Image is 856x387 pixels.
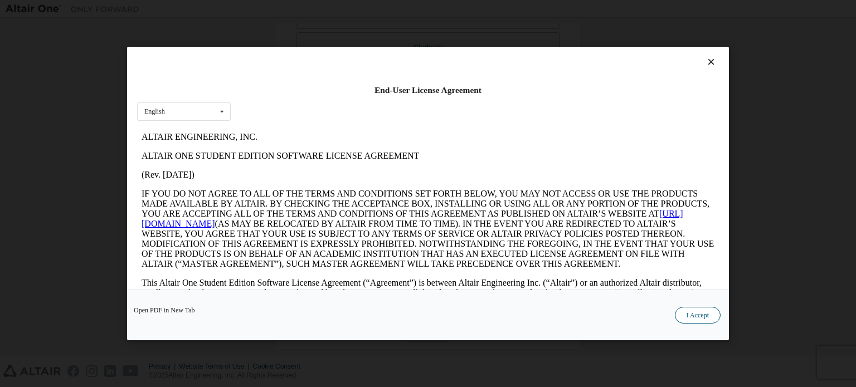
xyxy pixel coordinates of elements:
[675,307,721,324] button: I Accept
[4,23,577,33] p: ALTAIR ONE STUDENT EDITION SOFTWARE LICENSE AGREEMENT
[134,307,195,313] a: Open PDF in New Tab
[137,85,719,96] div: End-User License Agreement
[4,150,577,190] p: This Altair One Student Edition Software License Agreement (“Agreement”) is between Altair Engine...
[4,61,577,141] p: IF YOU DO NOT AGREE TO ALL OF THE TERMS AND CONDITIONS SET FORTH BELOW, YOU MAY NOT ACCESS OR USE...
[4,81,546,101] a: [URL][DOMAIN_NAME]
[144,108,165,115] div: English
[4,42,577,52] p: (Rev. [DATE])
[4,4,577,14] p: ALTAIR ENGINEERING, INC.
